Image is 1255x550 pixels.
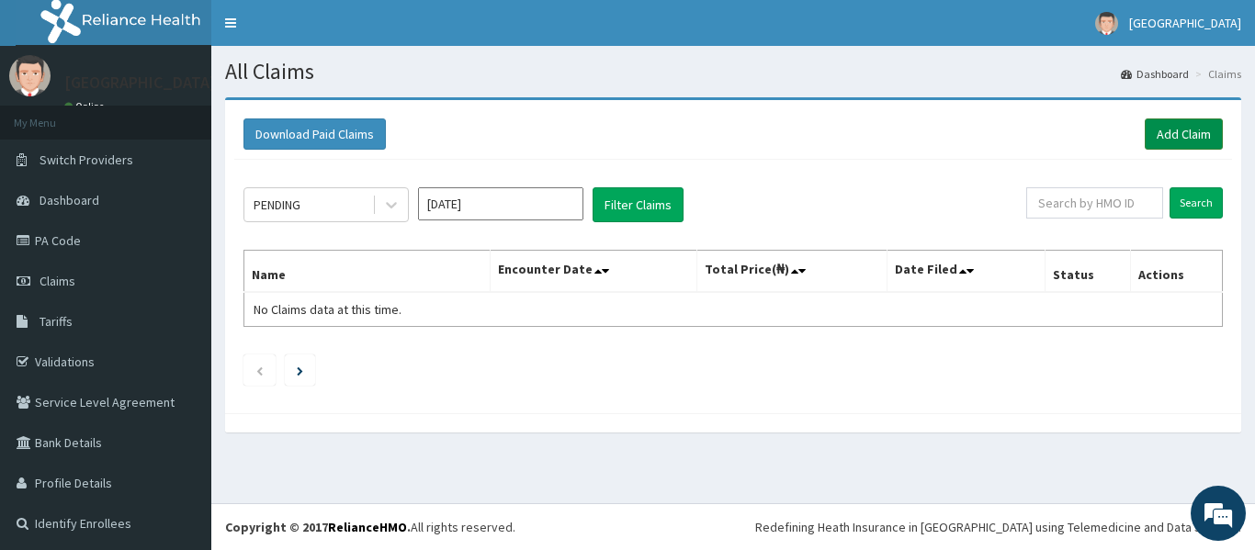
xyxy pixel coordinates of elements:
[593,187,684,222] button: Filter Claims
[1046,251,1131,293] th: Status
[1145,118,1223,150] a: Add Claim
[297,362,303,378] a: Next page
[1095,12,1118,35] img: User Image
[40,152,133,168] span: Switch Providers
[1129,15,1241,31] span: [GEOGRAPHIC_DATA]
[225,60,1241,84] h1: All Claims
[755,518,1241,536] div: Redefining Heath Insurance in [GEOGRAPHIC_DATA] using Telemedicine and Data Science!
[491,251,696,293] th: Encounter Date
[64,100,108,113] a: Online
[64,74,216,91] p: [GEOGRAPHIC_DATA]
[254,196,300,214] div: PENDING
[1170,187,1223,219] input: Search
[418,187,583,220] input: Select Month and Year
[1130,251,1222,293] th: Actions
[9,55,51,96] img: User Image
[40,273,75,289] span: Claims
[1191,66,1241,82] li: Claims
[888,251,1046,293] th: Date Filed
[255,362,264,378] a: Previous page
[328,519,407,535] a: RelianceHMO
[225,519,411,535] strong: Copyright © 2017 .
[1026,187,1163,219] input: Search by HMO ID
[1121,66,1189,82] a: Dashboard
[40,192,99,208] span: Dashboard
[244,251,491,293] th: Name
[243,118,386,150] button: Download Paid Claims
[254,301,401,318] span: No Claims data at this time.
[211,503,1255,550] footer: All rights reserved.
[696,251,888,293] th: Total Price(₦)
[40,313,73,330] span: Tariffs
